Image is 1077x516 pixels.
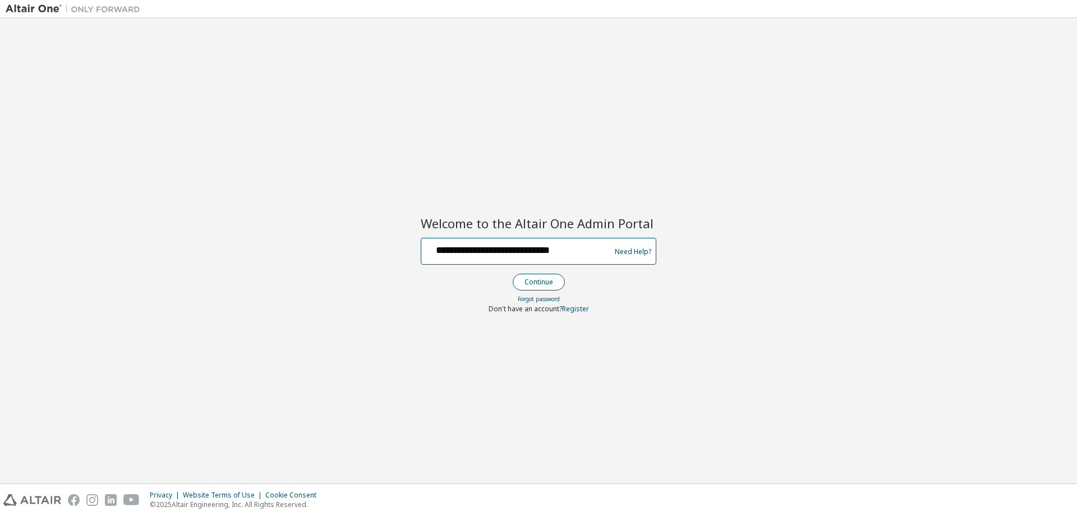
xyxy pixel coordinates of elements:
[123,494,140,506] img: youtube.svg
[150,500,323,509] p: © 2025 Altair Engineering, Inc. All Rights Reserved.
[68,494,80,506] img: facebook.svg
[489,304,562,314] span: Don't have an account?
[6,3,146,15] img: Altair One
[421,215,656,231] h2: Welcome to the Altair One Admin Portal
[265,491,323,500] div: Cookie Consent
[3,494,61,506] img: altair_logo.svg
[86,494,98,506] img: instagram.svg
[615,251,651,252] a: Need Help?
[105,494,117,506] img: linkedin.svg
[513,274,565,291] button: Continue
[183,491,265,500] div: Website Terms of Use
[150,491,183,500] div: Privacy
[562,304,589,314] a: Register
[518,295,560,303] a: Forgot password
